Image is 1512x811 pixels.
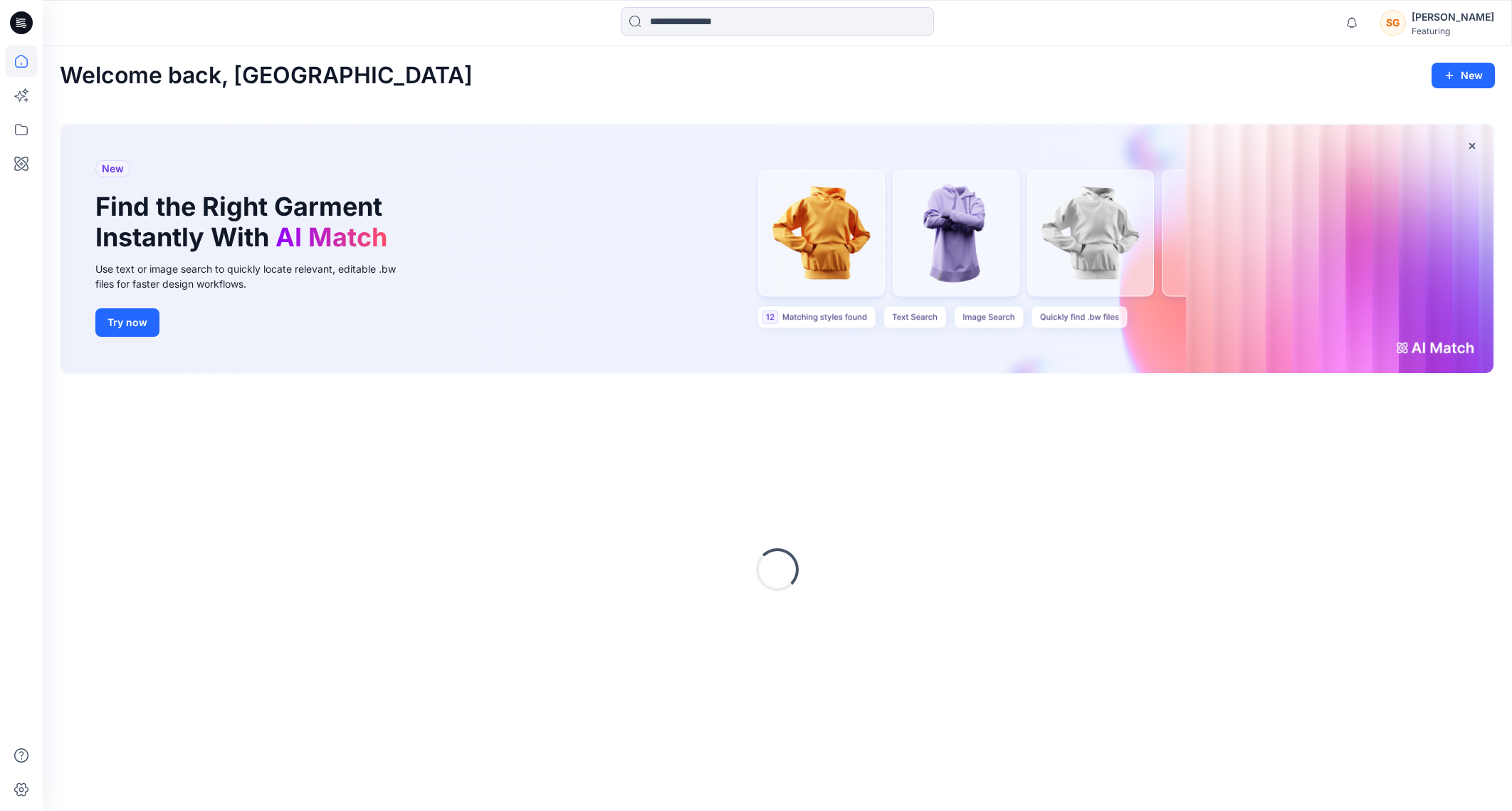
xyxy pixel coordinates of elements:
[95,261,416,291] div: Use text or image search to quickly locate relevant, editable .bw files for faster design workflows.
[1380,10,1406,36] div: SG
[1412,9,1494,26] div: [PERSON_NAME]
[1412,26,1494,36] div: Featuring
[60,63,473,89] h2: Welcome back, [GEOGRAPHIC_DATA]
[95,308,159,337] button: Try now
[95,192,394,253] h1: Find the Right Garment Instantly With
[275,221,387,253] span: AI Match
[102,160,124,177] span: New
[1432,63,1495,88] button: New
